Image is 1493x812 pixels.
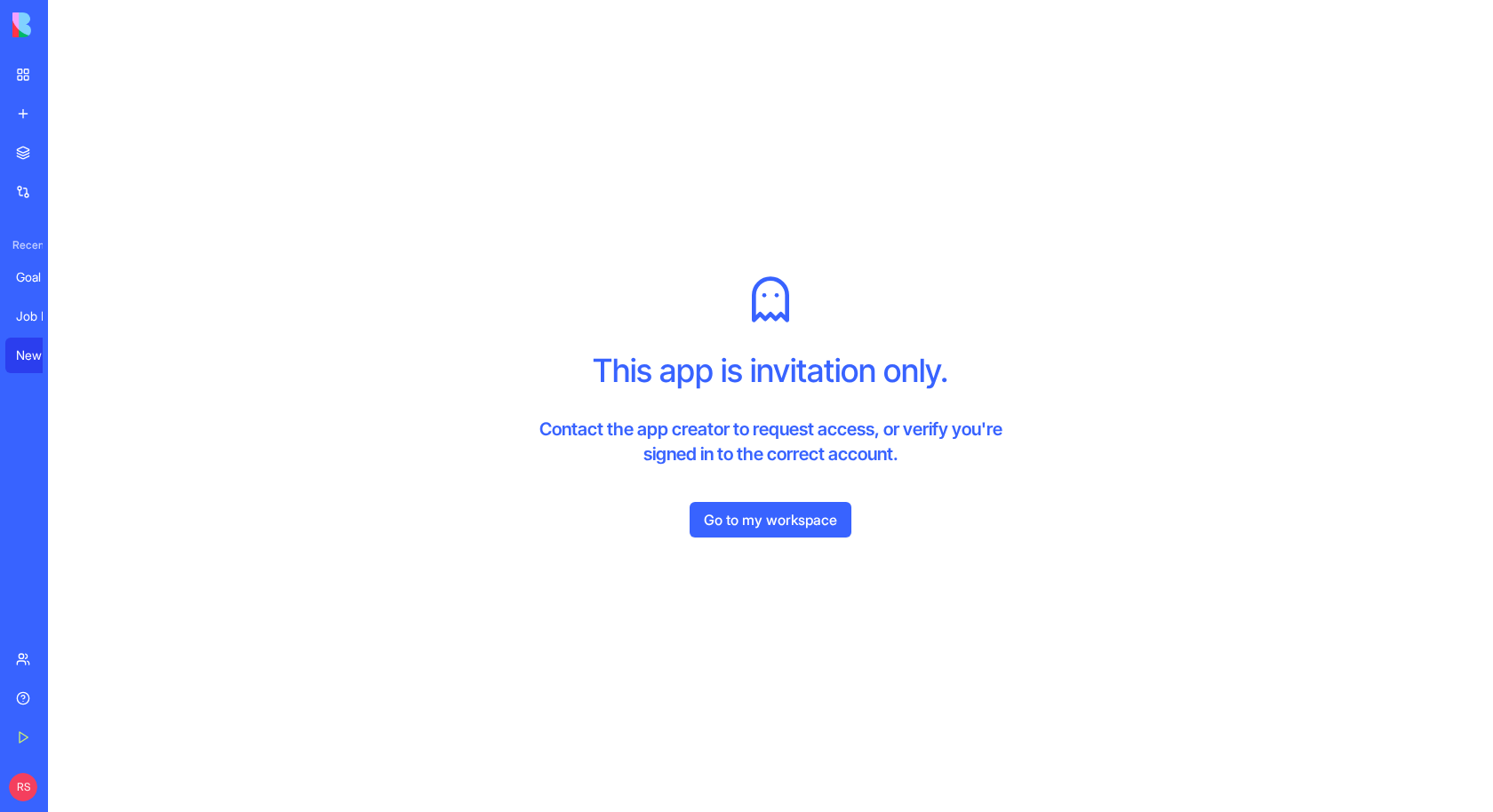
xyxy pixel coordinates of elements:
[5,259,76,295] a: Goal Tracker Pro
[5,338,76,373] a: New App
[16,346,66,364] div: New App
[5,238,43,252] span: Recent
[12,12,123,37] img: logo
[9,773,37,801] span: RS
[593,353,948,388] h1: This app is invitation only.
[690,502,851,537] a: Go to my workspace
[5,299,76,334] a: Job Board Manager
[16,307,66,325] div: Job Board Manager
[515,417,1026,466] h4: Contact the app creator to request access, or verify you're signed in to the correct account.
[16,268,66,286] div: Goal Tracker Pro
